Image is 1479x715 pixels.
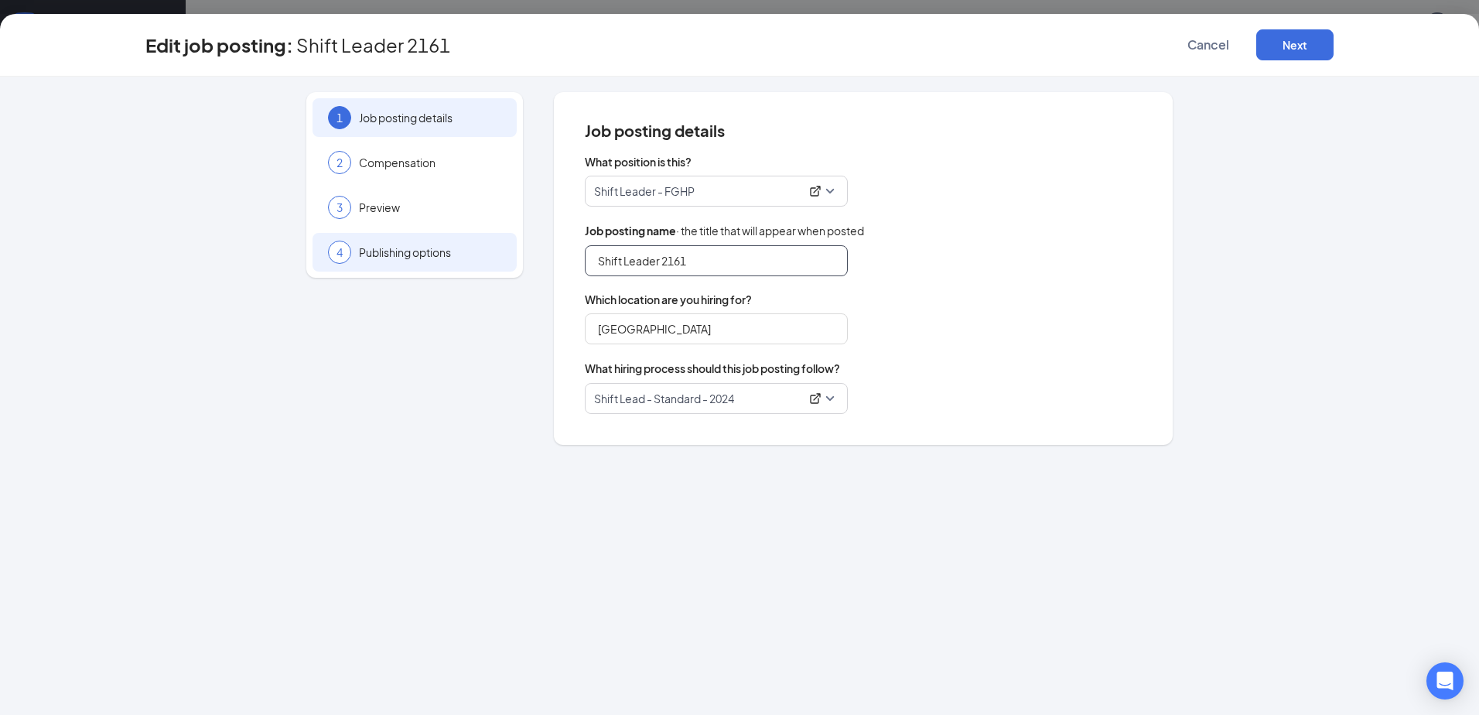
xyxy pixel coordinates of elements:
[336,110,343,125] span: 1
[336,155,343,170] span: 2
[1170,29,1247,60] button: Cancel
[359,200,501,215] span: Preview
[585,154,1142,169] span: What position is this?
[594,183,825,199] div: Shift Leader - FGHP
[585,292,1142,307] span: Which location are you hiring for?
[594,183,695,199] p: Shift Leader - FGHP
[585,123,1142,139] span: Job posting details
[145,32,293,58] h3: Edit job posting:
[359,155,501,170] span: Compensation
[594,391,825,406] div: Shift Lead - Standard - 2024
[585,222,864,239] span: · the title that will appear when posted
[809,392,821,405] svg: ExternalLink
[296,37,450,53] span: Shift Leader 2161
[585,224,676,238] b: Job posting name
[594,391,734,406] p: Shift Lead - Standard - 2024
[585,360,840,377] span: What hiring process should this job posting follow?
[336,200,343,215] span: 3
[1426,662,1464,700] div: Open Intercom Messenger
[1187,37,1229,53] span: Cancel
[359,110,501,125] span: Job posting details
[809,185,821,197] svg: ExternalLink
[359,245,501,260] span: Publishing options
[336,245,343,260] span: 4
[1256,29,1334,60] button: Next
